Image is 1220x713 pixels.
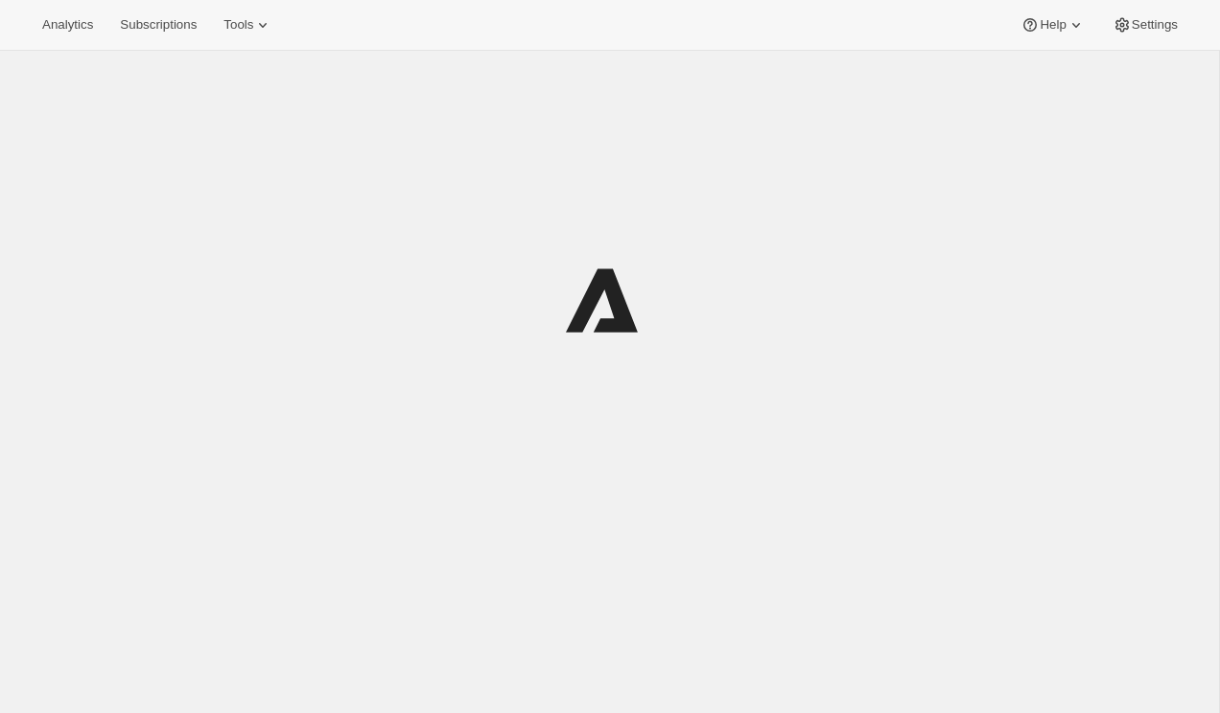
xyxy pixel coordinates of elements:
span: Analytics [42,17,93,33]
button: Analytics [31,11,105,38]
span: Settings [1132,17,1178,33]
span: Help [1040,17,1066,33]
button: Subscriptions [108,11,208,38]
button: Settings [1101,11,1189,38]
button: Help [1009,11,1096,38]
span: Tools [223,17,253,33]
span: Subscriptions [120,17,197,33]
button: Tools [212,11,284,38]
